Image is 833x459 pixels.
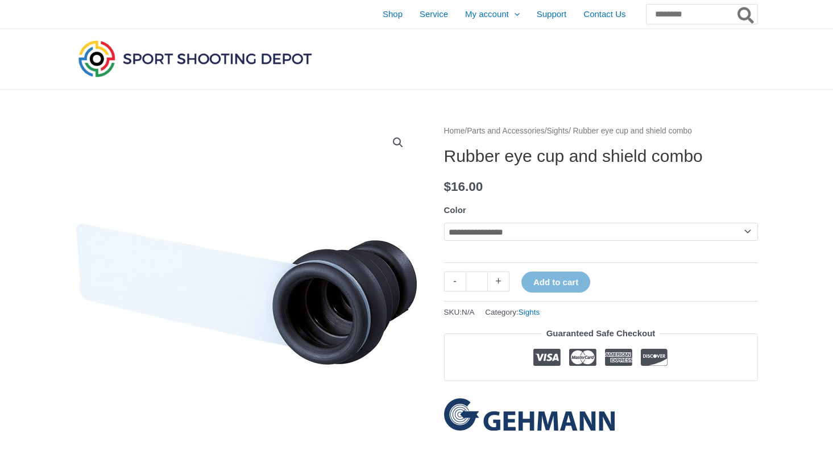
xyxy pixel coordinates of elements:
span: Category: [485,305,540,319]
a: - [444,272,466,291]
legend: Guaranteed Safe Checkout [542,326,660,341]
a: + [488,272,509,291]
span: N/A [462,308,475,316]
a: View full-screen image gallery [388,132,408,153]
span: SKU: [444,305,475,319]
nav: Breadcrumb [444,124,758,139]
a: Sights [547,127,569,135]
bdi: 16.00 [444,180,483,194]
a: Parts and Accessories [467,127,545,135]
a: Sights [519,308,540,316]
button: Add to cart [521,272,590,293]
img: Sport Shooting Depot [76,37,314,80]
input: Product quantity [466,272,488,291]
h1: Rubber eye cup and shield combo [444,146,758,166]
a: Home [444,127,465,135]
label: Color [444,205,466,215]
span: $ [444,180,451,194]
button: Search [735,5,757,24]
a: Gehmann [444,398,615,431]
